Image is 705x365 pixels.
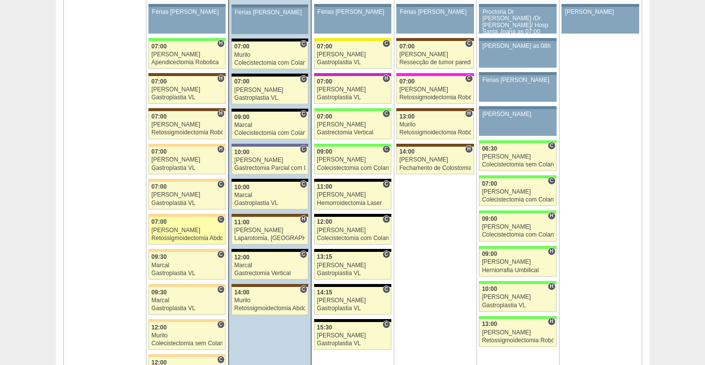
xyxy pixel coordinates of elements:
a: H 14:00 [PERSON_NAME] Fechamento de Colostomia ou Enterostomia [396,147,473,174]
div: [PERSON_NAME] [235,227,306,234]
div: [PERSON_NAME] [151,157,223,163]
div: Gastroplastia VL [317,340,388,347]
span: 11:00 [317,183,332,190]
a: H 07:00 [PERSON_NAME] Gastroplastia VL [148,147,226,174]
div: Férias [PERSON_NAME] [400,9,470,15]
span: 12:00 [317,218,332,225]
span: 07:00 [235,43,250,50]
div: Herniorrafia Umbilical [482,267,554,274]
div: Gastroplastia VL [482,302,554,309]
a: H 09:00 [PERSON_NAME] Colecistectomia com Colangiografia VL [479,213,556,241]
div: Key: Santa Joana [396,144,473,147]
span: Consultório [382,145,390,153]
div: [PERSON_NAME] [482,294,554,300]
span: Consultório [217,215,225,223]
span: Hospital [217,40,225,47]
span: Consultório [382,110,390,118]
span: 10:00 [235,184,250,191]
span: 09:00 [482,250,497,257]
div: [PERSON_NAME] [399,157,471,163]
a: Proctoria Dr [PERSON_NAME] /Dr [PERSON_NAME]/ Hosp Santa Joana as 07:00 [479,7,556,34]
div: [PERSON_NAME] [151,51,223,58]
a: C 07:00 [PERSON_NAME] Gastroplastia VL [314,41,391,69]
span: 07:00 [151,183,167,190]
div: Key: Brasil [314,144,391,147]
span: Consultório [300,145,307,153]
div: Gastroplastia VL [235,95,306,101]
div: [PERSON_NAME] [399,51,471,58]
div: Key: Bartira [148,214,226,217]
span: Hospital [548,283,555,290]
div: Apendicectomia Robotica [151,59,223,66]
span: Consultório [300,110,307,118]
a: H 13:00 [PERSON_NAME] Retossigmoidectomia Robótica [479,319,556,347]
span: 07:00 [399,78,415,85]
span: 10:00 [482,285,497,292]
span: 09:30 [151,289,167,296]
a: H 11:00 [PERSON_NAME] Laparotomia, [GEOGRAPHIC_DATA], Drenagem, Bridas VL [232,217,308,244]
div: Key: Brasil [479,210,556,213]
div: [PERSON_NAME] [317,157,388,163]
div: Marcal [235,192,306,199]
div: Key: Bartira [148,354,226,357]
div: Key: Aviso [479,72,556,75]
div: [PERSON_NAME] [317,122,388,128]
a: C 07:00 Murilo Colecistectomia com Colangiografia VL [232,41,308,69]
a: C 09:00 Marcal Colecistectomia com Colangiografia VL [232,112,308,139]
a: H 07:00 [PERSON_NAME] Apendicectomia Robotica [148,41,226,69]
span: 07:00 [151,218,167,225]
span: Hospital [548,318,555,325]
div: Gastrectomia Vertical [235,270,306,277]
div: Key: Brasil [479,246,556,249]
a: C 14:00 Murilo Retossigmoidectomia Abdominal VL [232,287,308,315]
span: Hospital [217,145,225,153]
span: 13:00 [482,321,497,327]
span: 15:30 [317,324,332,331]
div: Key: Aviso [396,4,473,7]
div: Key: Pro Matre [396,73,473,76]
div: Marcal [235,122,306,128]
span: Consultório [382,321,390,328]
span: 14:00 [399,148,415,155]
a: C 14:15 [PERSON_NAME] Gastroplastia VL [314,287,391,315]
a: C 07:00 [PERSON_NAME] Gastroplastia VL [148,182,226,209]
a: C 06:30 [PERSON_NAME] Colecistectomia sem Colangiografia VL [479,143,556,171]
div: [PERSON_NAME] [235,87,306,93]
div: [PERSON_NAME] as 08h [482,43,553,49]
div: Colecistectomia com Colangiografia VL [317,235,388,242]
div: [PERSON_NAME] [151,86,223,93]
span: 07:00 [235,78,250,85]
div: Murilo [235,297,306,304]
a: H 07:00 [PERSON_NAME] Gastroplastia VL [148,76,226,104]
div: Key: Blanc [232,109,308,112]
span: Consultório [217,180,225,188]
span: 07:00 [317,113,332,120]
span: Consultório [300,180,307,188]
a: H 07:00 [PERSON_NAME] Gastroplastia VL [314,76,391,104]
a: H 07:00 [PERSON_NAME] Retossigmoidectomia Robótica [148,111,226,139]
div: Gastroplastia VL [317,59,388,66]
a: C 07:00 [PERSON_NAME] Gastrectomia Vertical [314,111,391,139]
a: C 07:00 [PERSON_NAME] Gastroplastia VL [232,77,308,104]
div: [PERSON_NAME] [317,86,388,93]
div: Murilo [235,52,306,58]
div: Key: Aviso [232,4,308,7]
div: Gastroplastia VL [317,305,388,312]
div: Key: Aviso [479,4,556,7]
a: C 15:30 [PERSON_NAME] Gastroplastia VL [314,322,391,350]
div: [PERSON_NAME] [482,329,554,336]
div: Retossigmoidectomia Robótica [482,337,554,344]
div: Férias [PERSON_NAME] [152,9,222,15]
span: 12:00 [235,254,250,261]
div: Colecistectomia com Colangiografia VL [235,60,306,66]
div: Marcal [235,262,306,269]
div: Colecistectomia sem Colangiografia VL [482,162,554,168]
div: Key: Blanc [232,39,308,41]
a: C 10:00 Marcal Gastroplastia VL [232,182,308,209]
div: Hemorroidectomia Laser [317,200,388,206]
div: Key: Santa Rita [314,38,391,41]
a: C 09:30 Marcal Gastroplastia VL [148,287,226,315]
div: Retossigmoidectomia Robótica [399,129,471,136]
a: C 12:00 [PERSON_NAME] Colecistectomia com Colangiografia VL [314,217,391,244]
a: H 09:00 [PERSON_NAME] Herniorrafia Umbilical [479,249,556,277]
